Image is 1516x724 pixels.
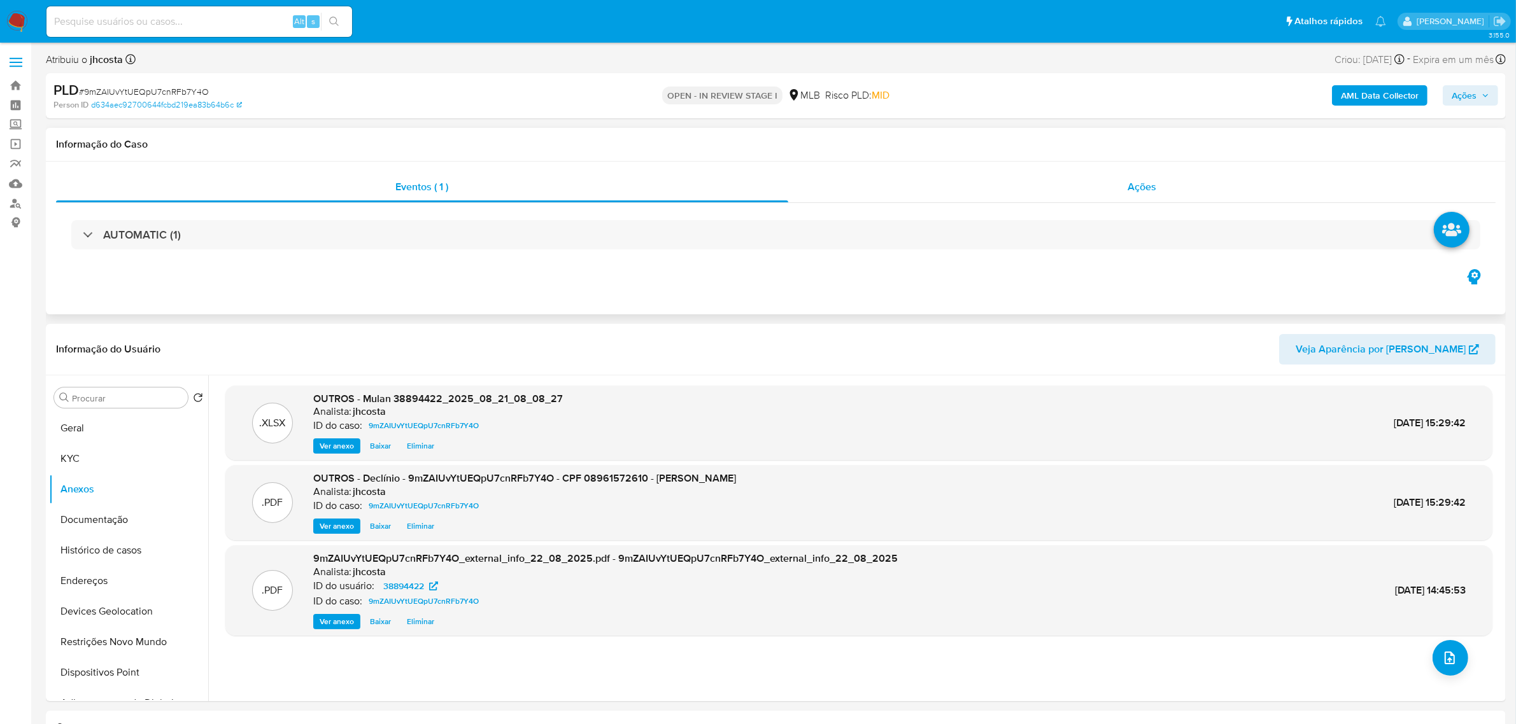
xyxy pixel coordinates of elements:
button: Procurar [59,393,69,403]
button: Restrições Novo Mundo [49,627,208,657]
button: Adiantamentos de Dinheiro [49,688,208,718]
span: 9mZAIUvYtUEQpU7cnRFb7Y4O [369,418,479,433]
h3: AUTOMATIC (1) [103,228,181,242]
span: Baixar [370,615,391,628]
span: s [311,15,315,27]
h6: jhcosta [353,485,386,498]
span: [DATE] 15:29:42 [1394,495,1466,510]
p: ID do caso: [313,419,362,432]
span: Risco PLD: [825,88,889,102]
span: Eliminar [407,440,434,452]
h1: Informação do Usuário [56,343,160,356]
button: Dispositivos Point [49,657,208,688]
div: AUTOMATIC (1) [71,220,1480,249]
span: MID [872,88,889,102]
a: d634aec92700644fcbd219ea83b64b6c [91,99,242,111]
button: Eliminar [400,614,441,629]
a: Notificações [1375,16,1386,27]
p: .PDF [262,496,283,510]
p: Analista: [313,405,351,418]
h6: jhcosta [353,405,386,418]
p: jhonata.costa@mercadolivre.com [1417,15,1489,27]
button: Geral [49,413,208,443]
p: ID do caso: [313,499,362,512]
p: ID do caso: [313,595,362,608]
button: Baixar [364,438,397,454]
a: 9mZAIUvYtUEQpU7cnRFb7Y4O [364,418,484,433]
button: Eliminar [400,519,441,534]
span: [DATE] 14:45:53 [1395,583,1466,597]
span: Alt [294,15,304,27]
button: Ver anexo [313,519,360,534]
input: Pesquise usuários ou casos... [46,13,352,30]
span: 9mZAIUvYtUEQpU7cnRFb7Y4O_external_info_22_08_2025.pdf - 9mZAIUvYtUEQpU7cnRFb7Y4O_external_info_22... [313,551,898,566]
p: OPEN - IN REVIEW STAGE I [662,87,783,104]
span: Ações [1452,85,1477,106]
span: Veja Aparência por [PERSON_NAME] [1296,334,1466,365]
span: OUTROS - Declínio - 9mZAIUvYtUEQpU7cnRFb7Y4O - CPF 08961572610 - [PERSON_NAME] [313,471,736,485]
span: Eliminar [407,520,434,533]
b: Person ID [53,99,89,111]
input: Procurar [72,393,183,404]
span: 9mZAIUvYtUEQpU7cnRFb7Y4O [369,594,479,609]
b: jhcosta [87,52,123,67]
button: search-icon [321,13,347,31]
a: 38894422 [376,578,446,594]
span: Baixar [370,440,391,452]
a: 9mZAIUvYtUEQpU7cnRFb7Y4O [364,498,484,513]
p: .XLSX [260,416,286,430]
span: Baixar [370,520,391,533]
button: Anexos [49,474,208,505]
span: Ver anexo [320,520,354,533]
span: # 9mZAIUvYtUEQpU7cnRFb7Y4O [79,85,209,98]
p: ID do usuário: [313,580,374,592]
button: Ações [1443,85,1498,106]
span: Ver anexo [320,615,354,628]
b: AML Data Collector [1341,85,1419,106]
button: Baixar [364,519,397,534]
h1: Informação do Caso [56,138,1496,151]
p: Analista: [313,485,351,498]
p: Analista: [313,566,351,578]
span: Eliminar [407,615,434,628]
a: 9mZAIUvYtUEQpU7cnRFb7Y4O [364,594,484,609]
button: Documentação [49,505,208,535]
div: Criou: [DATE] [1335,51,1405,68]
span: [DATE] 15:29:42 [1394,415,1466,430]
button: KYC [49,443,208,474]
span: 38894422 [383,578,424,594]
span: 9mZAIUvYtUEQpU7cnRFb7Y4O [369,498,479,513]
button: upload-file [1433,640,1468,676]
a: Sair [1493,15,1506,28]
button: Devices Geolocation [49,596,208,627]
b: PLD [53,80,79,100]
span: Expira em um mês [1413,53,1494,67]
button: Baixar [364,614,397,629]
button: Veja Aparência por [PERSON_NAME] [1279,334,1496,365]
span: Ver anexo [320,440,354,452]
button: AML Data Collector [1332,85,1427,106]
button: Eliminar [400,438,441,454]
p: .PDF [262,583,283,597]
span: Ações [1128,179,1156,194]
button: Ver anexo [313,438,360,454]
span: Atribuiu o [46,53,123,67]
span: Atalhos rápidos [1294,15,1363,28]
div: MLB [788,88,820,102]
span: - [1407,51,1410,68]
span: OUTROS - Mulan 38894422_2025_08_21_08_08_27 [313,391,563,406]
button: Retornar ao pedido padrão [193,393,203,407]
h6: jhcosta [353,566,386,578]
button: Ver anexo [313,614,360,629]
span: Eventos ( 1 ) [395,179,448,194]
button: Histórico de casos [49,535,208,566]
button: Endereços [49,566,208,596]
